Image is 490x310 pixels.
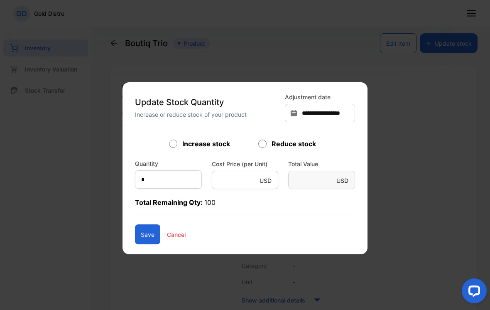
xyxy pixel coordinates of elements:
button: Save [135,224,160,244]
iframe: LiveChat chat widget [455,275,490,310]
p: Cancel [167,230,186,239]
label: Increase stock [182,139,230,149]
p: Total Remaining Qty: [135,197,355,216]
label: Adjustment date [285,93,355,101]
p: Increase or reduce stock of your product [135,110,280,119]
label: Quantity [135,159,158,168]
p: USD [336,176,348,185]
label: Total Value [288,160,355,168]
label: Reduce stock [272,139,316,149]
span: 100 [204,198,216,207]
p: USD [260,176,272,185]
label: Cost Price (per Unit) [212,160,279,168]
p: Update Stock Quantity [135,96,280,108]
